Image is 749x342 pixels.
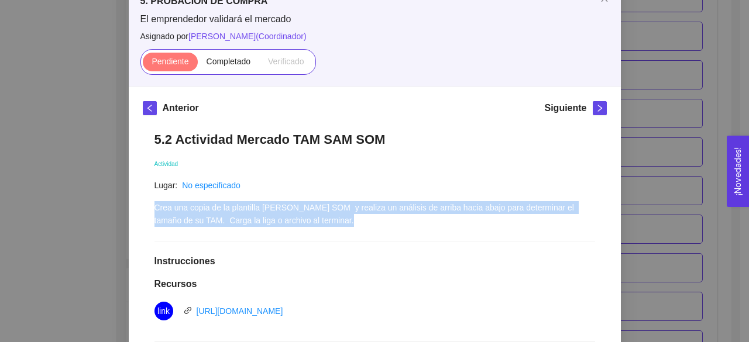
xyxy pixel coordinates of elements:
button: Open Feedback Widget [727,136,749,207]
span: [PERSON_NAME] ( Coordinador ) [188,32,307,41]
span: right [593,104,606,112]
span: El emprendedor validará el mercado [140,13,609,26]
article: Lugar: [154,179,178,192]
h5: Anterior [163,101,199,115]
span: Crea una copia de la plantilla [PERSON_NAME] SOM y realiza un análisis de arriba hacia abajo para... [154,203,576,225]
span: Asignado por [140,30,609,43]
h5: Siguiente [544,101,586,115]
h1: 5.2 Actividad Mercado TAM SAM SOM [154,132,595,147]
span: Pendiente [152,57,188,66]
h1: Recursos [154,278,595,290]
span: Completado [207,57,251,66]
span: left [143,104,156,112]
span: link [157,302,170,320]
button: right [593,101,607,115]
h1: Instrucciones [154,255,595,267]
a: No especificado [182,181,240,190]
span: link [184,306,192,315]
a: [URL][DOMAIN_NAME] [197,306,283,316]
button: left [143,101,157,115]
span: Actividad [154,161,178,167]
span: Verificado [268,57,304,66]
